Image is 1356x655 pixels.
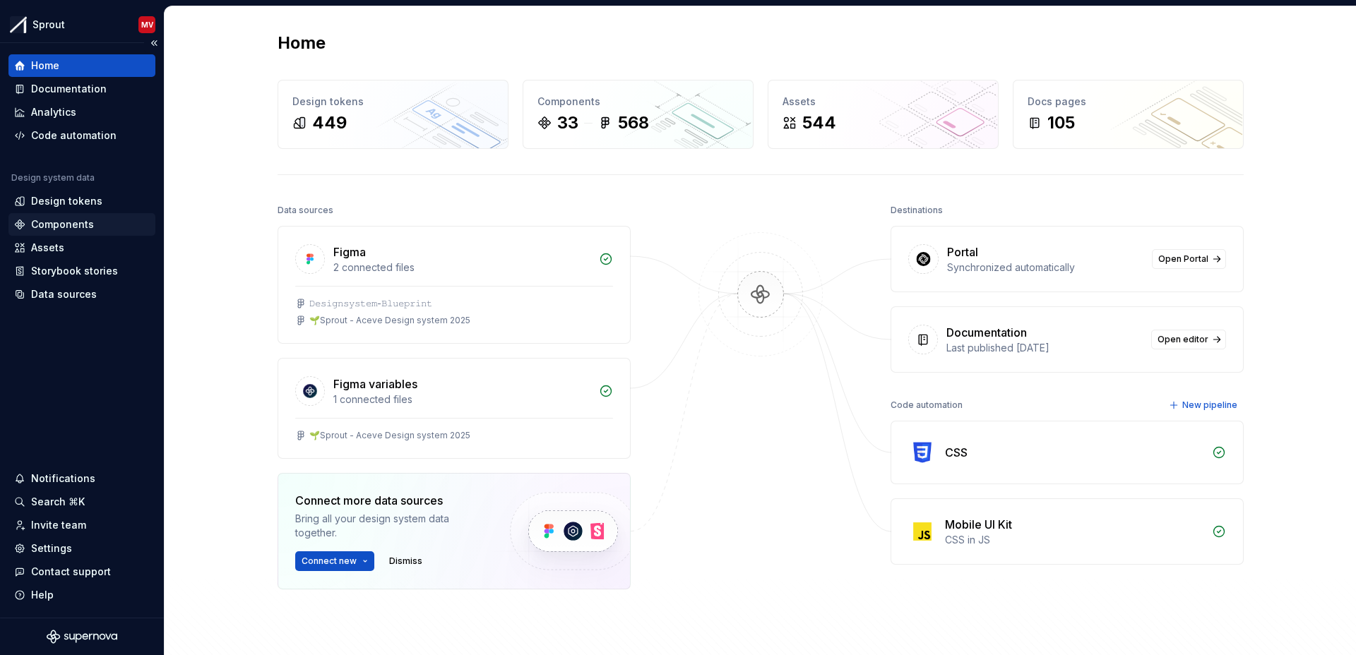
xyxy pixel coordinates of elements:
[1013,80,1244,149] a: Docs pages105
[31,588,54,602] div: Help
[278,358,631,459] a: Figma variables1 connected files🌱Sprout - Aceve Design system 2025
[141,19,153,30] div: MV
[31,541,72,555] div: Settings
[295,512,486,540] div: Bring all your design system data together.
[31,471,95,486] div: Notifications
[309,430,470,441] div: 🌱Sprout - Aceve Design system 2025
[618,112,649,134] div: 568
[31,128,117,143] div: Code automation
[891,200,943,220] div: Destinations
[295,551,374,571] button: Connect new
[8,236,155,259] a: Assets
[278,32,326,54] h2: Home
[292,95,494,109] div: Design tokens
[523,80,754,149] a: Components33568
[945,444,968,461] div: CSS
[278,200,333,220] div: Data sources
[31,264,118,278] div: Storybook stories
[333,244,366,260] div: Figma
[302,555,357,567] span: Connect new
[1182,399,1237,411] span: New pipeline
[1028,95,1229,109] div: Docs pages
[802,112,836,134] div: 544
[557,112,578,134] div: 33
[31,217,94,232] div: Components
[1165,395,1244,415] button: New pipeline
[8,283,155,306] a: Data sources
[47,630,117,644] svg: Supernova Logo
[1158,334,1208,345] span: Open editor
[312,112,347,134] div: 449
[8,101,155,124] a: Analytics
[8,213,155,236] a: Components
[8,491,155,513] button: Search ⌘K
[31,287,97,301] div: Data sources
[32,18,65,32] div: Sprout
[383,551,429,571] button: Dismiss
[891,395,963,415] div: Code automation
[309,298,432,309] div: 𝙳𝚎𝚜𝚒𝚐𝚗𝚜𝚢𝚜𝚝𝚎𝚖-𝙱𝚕𝚞𝚎𝚙𝚛𝚒𝚗𝚝
[8,537,155,560] a: Settings
[3,9,161,40] button: SproutMV
[947,260,1143,275] div: Synchronized automatically
[144,33,164,53] button: Collapse sidebar
[309,315,470,326] div: 🌱Sprout - Aceve Design system 2025
[278,80,509,149] a: Design tokens449
[31,59,59,73] div: Home
[31,241,64,255] div: Assets
[333,375,417,392] div: Figma variables
[31,518,86,532] div: Invite team
[8,190,155,212] a: Design tokens
[1152,249,1226,269] a: Open Portal
[1158,253,1208,265] span: Open Portal
[945,533,1203,547] div: CSS in JS
[333,392,590,407] div: 1 connected files
[31,565,111,579] div: Contact support
[31,82,107,96] div: Documentation
[768,80,999,149] a: Assets544
[1047,112,1075,134] div: 105
[946,341,1143,355] div: Last published [DATE]
[10,16,27,33] img: b6c2a6ff-03c2-4811-897b-2ef07e5e0e51.png
[8,467,155,490] button: Notifications
[947,244,978,260] div: Portal
[8,124,155,147] a: Code automation
[8,78,155,100] a: Documentation
[946,324,1027,341] div: Documentation
[945,516,1012,533] div: Mobile UI Kit
[11,172,95,184] div: Design system data
[8,560,155,583] button: Contact support
[295,492,486,509] div: Connect more data sources
[1151,330,1226,349] a: Open editor
[783,95,984,109] div: Assets
[31,105,76,119] div: Analytics
[31,495,85,509] div: Search ⌘K
[31,194,102,208] div: Design tokens
[8,584,155,606] button: Help
[8,260,155,282] a: Storybook stories
[278,226,631,344] a: Figma2 connected files𝙳𝚎𝚜𝚒𝚐𝚗𝚜𝚢𝚜𝚝𝚎𝚖-𝙱𝚕𝚞𝚎𝚙𝚛𝚒𝚗𝚝🌱Sprout - Aceve Design system 2025
[8,514,155,536] a: Invite team
[333,260,590,275] div: 2 connected files
[389,555,422,567] span: Dismiss
[8,54,155,77] a: Home
[537,95,739,109] div: Components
